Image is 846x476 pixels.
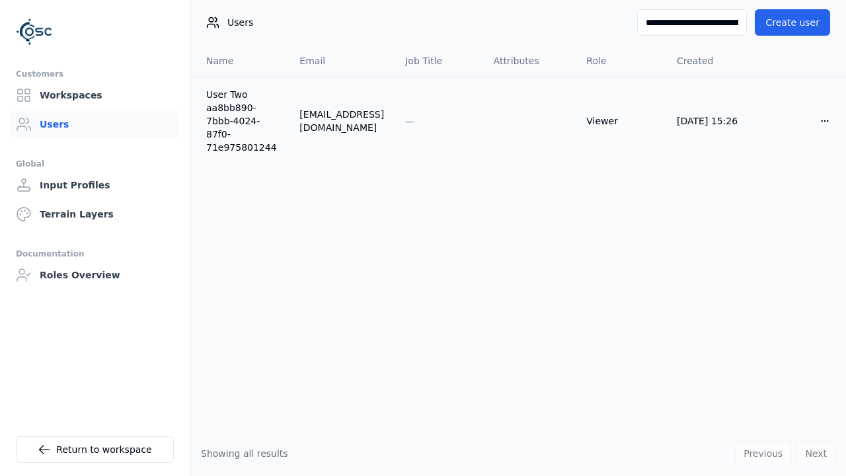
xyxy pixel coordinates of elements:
[227,16,253,29] span: Users
[11,201,179,227] a: Terrain Layers
[16,66,174,82] div: Customers
[755,9,830,36] button: Create user
[190,45,289,77] th: Name
[201,448,288,459] span: Showing all results
[299,108,384,134] div: [EMAIL_ADDRESS][DOMAIN_NAME]
[16,246,174,262] div: Documentation
[666,45,757,77] th: Created
[576,45,666,77] th: Role
[677,114,747,128] div: [DATE] 15:26
[11,262,179,288] a: Roles Overview
[16,436,174,463] a: Return to workspace
[11,172,179,198] a: Input Profiles
[483,45,576,77] th: Attributes
[405,116,414,126] span: —
[395,45,482,77] th: Job Title
[16,156,174,172] div: Global
[586,114,656,128] div: Viewer
[11,82,179,108] a: Workspaces
[11,111,179,138] a: Users
[206,88,278,154] a: User Two aa8bb890-7bbb-4024-87f0-71e975801244
[289,45,395,77] th: Email
[16,13,53,50] img: Logo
